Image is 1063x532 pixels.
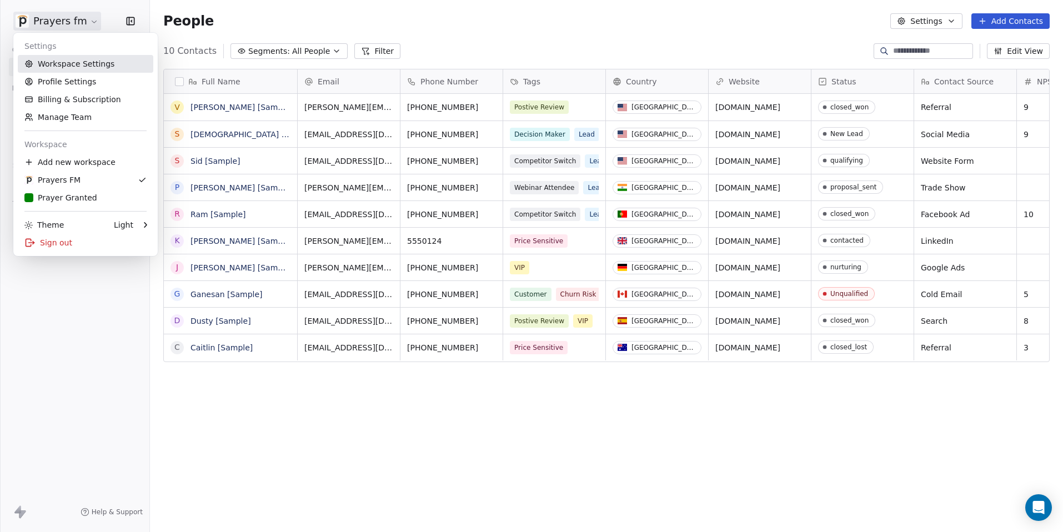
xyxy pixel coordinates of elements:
div: Prayer Granted [24,192,97,203]
div: Theme [24,219,64,230]
div: Settings [18,37,153,55]
div: Add new workspace [18,153,153,171]
a: Profile Settings [18,73,153,91]
div: Workspace [18,135,153,153]
div: Sign out [18,234,153,252]
img: web-app-manifest-512x512.png [24,175,33,184]
a: Manage Team [18,108,153,126]
a: Billing & Subscription [18,91,153,108]
div: Light [114,219,133,230]
div: Prayers FM [24,174,81,185]
a: Workspace Settings [18,55,153,73]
